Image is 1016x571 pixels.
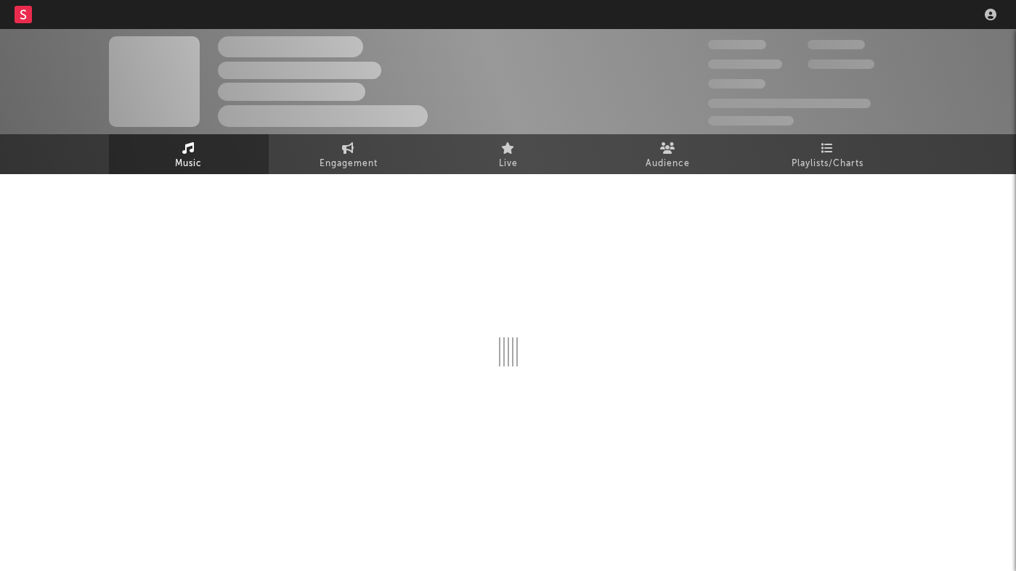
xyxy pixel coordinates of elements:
a: Playlists/Charts [748,134,908,174]
span: Jump Score: 85.0 [708,116,794,126]
span: 50,000,000 [708,59,782,69]
a: Audience [588,134,748,174]
span: Music [175,155,202,173]
span: 100,000 [808,40,865,49]
a: Music [109,134,269,174]
span: 1,000,000 [808,59,874,69]
span: Engagement [320,155,378,173]
span: Audience [646,155,690,173]
span: 50,000,000 Monthly Listeners [708,99,871,108]
a: Live [428,134,588,174]
span: 300,000 [708,40,766,49]
a: Engagement [269,134,428,174]
span: 100,000 [708,79,765,89]
span: Playlists/Charts [792,155,863,173]
span: Live [499,155,518,173]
